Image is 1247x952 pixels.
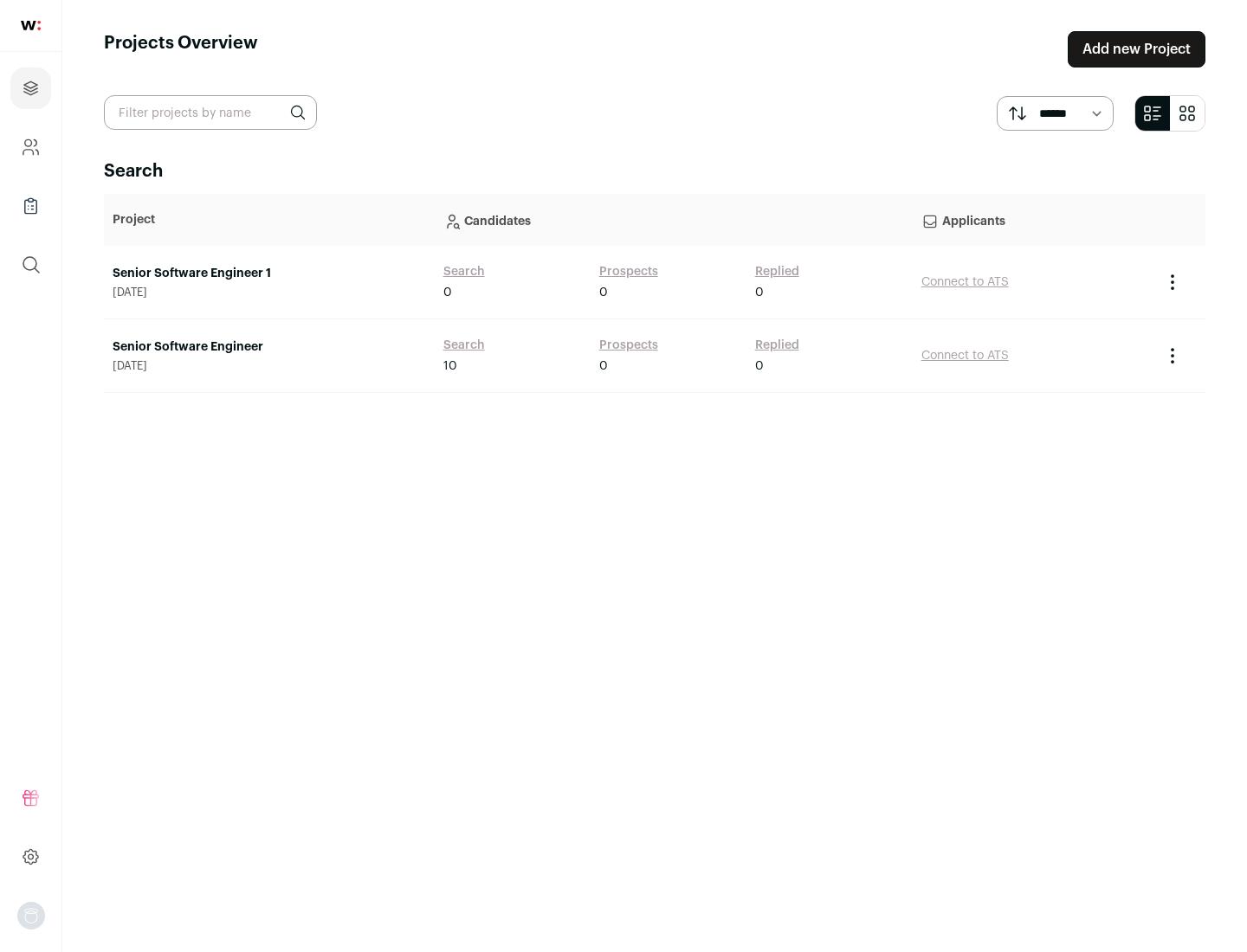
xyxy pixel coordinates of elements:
[113,265,426,282] a: Senior Software Engineer 1
[921,203,1145,237] p: Applicants
[1068,31,1205,68] a: Add new Project
[443,284,452,301] span: 0
[921,350,1009,362] a: Connect to ATS
[21,21,41,30] img: wellfound-shorthand-0d5821cbd27db2630d0214b213865d53afaa358527fdda9d0ea32b1df1b89c2c.svg
[17,902,45,929] img: nopic.png
[10,68,51,109] a: Projects
[17,902,45,929] button: Open dropdown
[1162,272,1183,293] button: Project Actions
[104,159,1205,183] h2: Search
[443,357,457,375] span: 10
[104,95,317,130] input: Filter projects by name
[755,337,799,354] a: Replied
[10,185,51,227] a: Company Lists
[921,276,1009,288] a: Connect to ATS
[113,338,426,356] a: Senior Software Engineer
[443,337,485,354] a: Search
[1162,345,1183,366] button: Project Actions
[599,284,608,301] span: 0
[599,337,658,354] a: Prospects
[443,263,485,280] a: Search
[599,357,608,375] span: 0
[755,357,764,375] span: 0
[113,211,426,228] p: Project
[755,284,764,301] span: 0
[113,359,426,373] span: [DATE]
[599,263,658,280] a: Prospects
[104,31,258,68] h1: Projects Overview
[113,286,426,299] span: [DATE]
[443,203,904,237] p: Candidates
[10,126,51,168] a: Company and ATS Settings
[755,263,799,280] a: Replied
